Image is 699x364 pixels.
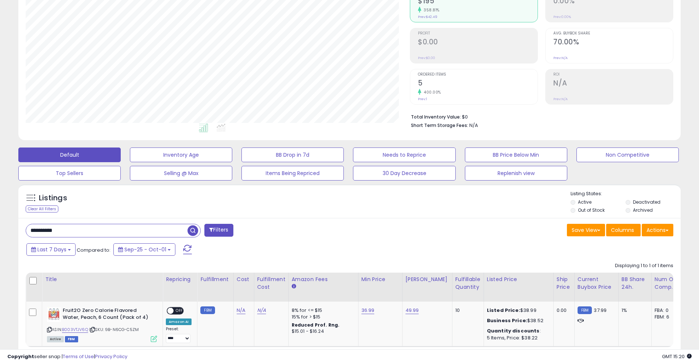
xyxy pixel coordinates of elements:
[578,306,592,314] small: FBM
[37,246,66,253] span: Last 7 Days
[487,317,527,324] b: Business Price:
[130,148,232,162] button: Inventory Age
[421,90,441,95] small: 400.00%
[421,7,440,13] small: 358.81%
[455,307,478,314] div: 10
[655,276,681,291] div: Num of Comp.
[633,207,653,213] label: Archived
[606,224,641,236] button: Columns
[633,199,660,205] label: Deactivated
[611,226,634,234] span: Columns
[292,322,340,328] b: Reduced Prof. Rng.
[166,276,194,283] div: Repricing
[361,276,399,283] div: Min Price
[18,166,121,181] button: Top Sellers
[7,353,34,360] strong: Copyright
[487,328,548,334] div: :
[124,246,166,253] span: Sep-25 - Oct-01
[578,199,591,205] label: Active
[662,353,692,360] span: 2025-10-13 15:20 GMT
[405,307,419,314] a: 49.99
[63,353,94,360] a: Terms of Use
[557,307,569,314] div: 0.00
[469,122,478,129] span: N/A
[18,148,121,162] button: Default
[615,262,673,269] div: Displaying 1 to 1 of 1 items
[553,73,673,77] span: ROI
[200,276,230,283] div: Fulfillment
[7,353,127,360] div: seller snap | |
[642,224,673,236] button: Actions
[553,97,568,101] small: Prev: N/A
[622,276,648,291] div: BB Share 24h.
[553,79,673,89] h2: N/A
[241,148,344,162] button: BB Drop in 7d
[576,148,679,162] button: Non Competitive
[241,166,344,181] button: Items Being Repriced
[292,276,355,283] div: Amazon Fees
[411,122,468,128] b: Short Term Storage Fees:
[65,336,78,342] span: FBM
[130,166,232,181] button: Selling @ Max
[113,243,175,256] button: Sep-25 - Oct-01
[63,307,152,323] b: Fruit2O Zero Calorie Flavored Water, Peach, 6 Count (Pack of 4)
[455,276,481,291] div: Fulfillable Quantity
[411,114,461,120] b: Total Inventory Value:
[553,56,568,60] small: Prev: N/A
[353,166,455,181] button: 30 Day Decrease
[47,307,157,341] div: ASIN:
[578,207,605,213] label: Out of Stock
[655,314,679,320] div: FBM: 6
[257,307,266,314] a: N/A
[174,308,185,314] span: OFF
[45,276,160,283] div: Title
[47,336,64,342] span: All listings currently available for purchase on Amazon
[487,327,540,334] b: Quantity discounts
[405,276,449,283] div: [PERSON_NAME]
[39,193,67,203] h5: Listings
[655,307,679,314] div: FBA: 0
[292,307,353,314] div: 8% for <= $15
[26,205,58,212] div: Clear All Filters
[557,276,571,291] div: Ship Price
[166,327,192,343] div: Preset:
[237,276,251,283] div: Cost
[487,317,548,324] div: $38.52
[361,307,375,314] a: 36.99
[292,328,353,335] div: $15.01 - $16.24
[418,79,538,89] h2: 5
[292,283,296,290] small: Amazon Fees.
[487,276,550,283] div: Listed Price
[237,307,245,314] a: N/A
[204,224,233,237] button: Filters
[418,97,427,101] small: Prev: 1
[578,276,615,291] div: Current Buybox Price
[487,335,548,341] div: 5 Items, Price: $38.22
[418,38,538,48] h2: $0.00
[418,73,538,77] span: Ordered Items
[89,327,139,332] span: | SKU: 9B-N6CG-C5ZM
[257,276,285,291] div: Fulfillment Cost
[487,307,548,314] div: $38.99
[567,224,605,236] button: Save View
[411,112,668,121] li: $0
[465,166,567,181] button: Replenish view
[47,307,61,322] img: 516QveGsrIL._SL40_.jpg
[418,32,538,36] span: Profit
[95,353,127,360] a: Privacy Policy
[418,15,437,19] small: Prev: $42.49
[553,38,673,48] h2: 70.00%
[594,307,607,314] span: 37.99
[418,56,435,60] small: Prev: $0.00
[353,148,455,162] button: Needs to Reprice
[62,327,88,333] a: B003VTJV6Q
[553,15,571,19] small: Prev: 0.00%
[622,307,646,314] div: 1%
[77,247,110,254] span: Compared to:
[292,314,353,320] div: 15% for > $15
[465,148,567,162] button: BB Price Below Min
[553,32,673,36] span: Avg. Buybox Share
[200,306,215,314] small: FBM
[487,307,520,314] b: Listed Price:
[26,243,76,256] button: Last 7 Days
